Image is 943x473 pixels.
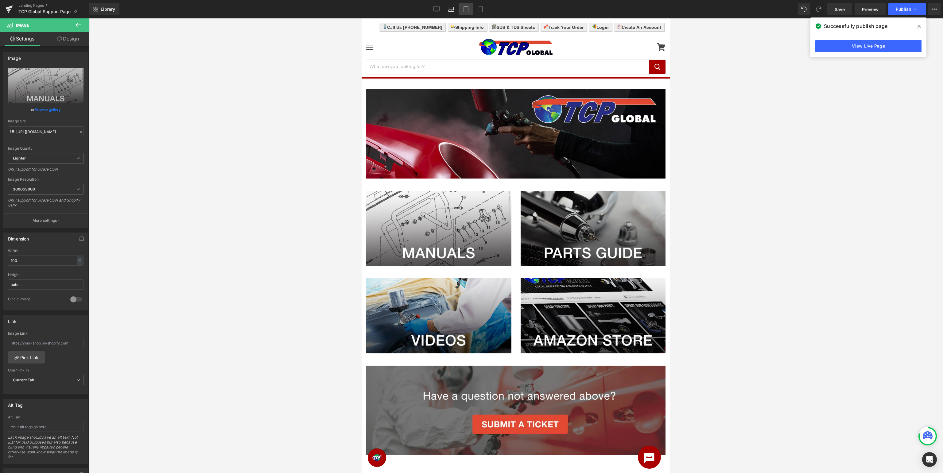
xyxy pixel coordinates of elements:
[855,3,886,15] a: Preview
[101,6,115,12] span: Library
[8,279,83,290] input: auto
[77,256,83,265] div: %
[89,6,94,10] img: delivery-truck_4009be93-b750-4772-8b50-7d9b6cf6188a.svg
[179,5,225,13] a: Track Your Order
[86,5,125,13] a: Shipping Info
[35,104,61,115] a: Browse gallery
[4,213,88,228] button: More settings
[8,368,83,372] div: Open link In
[21,6,25,10] img: smartphone.svg
[8,331,83,336] div: Image Link
[8,126,83,137] input: Link
[182,6,186,10] img: destination.svg
[8,297,64,303] div: Circle Image
[18,3,89,8] a: Landing Pages
[8,198,83,212] div: Only support for UCare CDN and Shopify CDN
[459,3,473,15] a: Tablet
[131,6,135,10] img: checklist.svg
[8,167,83,176] div: Only support for UCare CDN
[8,256,83,266] input: auto
[16,23,29,28] span: Image
[813,3,825,15] button: Redo
[8,146,83,151] div: Image Quality
[8,177,83,182] div: Image Resolution
[13,378,35,382] b: Current Tab
[798,3,810,15] button: Undo
[18,5,84,13] a: Call Us [PHONE_NUMBER]
[429,3,444,15] a: Desktop
[13,187,35,191] b: 3000x3000
[8,435,83,463] div: Each image should have an alt text. Not just for SEO purposes but also because blind and visually...
[8,422,83,432] input: Your alt tags go here
[288,41,304,56] button: Search
[8,273,83,277] div: Height
[928,3,941,15] button: More
[13,156,26,160] b: Lighter
[33,218,57,223] p: More settings
[6,430,25,448] iframe: Button to open loyalty program pop-up
[824,22,887,30] span: Successfully publish page
[8,338,83,348] input: https://your-shop.myshopify.com
[444,3,459,15] a: Laptop
[8,415,83,419] div: Alt Tag
[8,315,17,324] div: Link
[8,52,21,61] div: Image
[128,5,177,13] a: SDS & TDS Sheets
[888,3,926,15] button: Publish
[922,452,937,467] div: Open Intercom Messenger
[8,119,83,123] div: Image Src
[231,6,235,10] img: log-in.svg
[256,6,260,10] img: clipboard.svg
[46,32,90,46] a: Design
[8,351,45,363] a: Pick Link
[89,3,119,15] a: New Library
[473,3,488,15] a: Mobile
[862,6,879,13] span: Preview
[815,40,922,52] a: View Live Page
[8,106,83,113] div: or
[5,41,288,56] input: Search
[835,6,845,13] span: Save
[18,9,71,14] span: TCP Global Support Page
[8,249,83,253] div: Width
[8,399,23,408] div: Alt Tag
[896,7,911,12] span: Publish
[227,5,250,13] a: Login
[8,233,29,241] div: Dimension
[253,5,303,13] a: Create An Account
